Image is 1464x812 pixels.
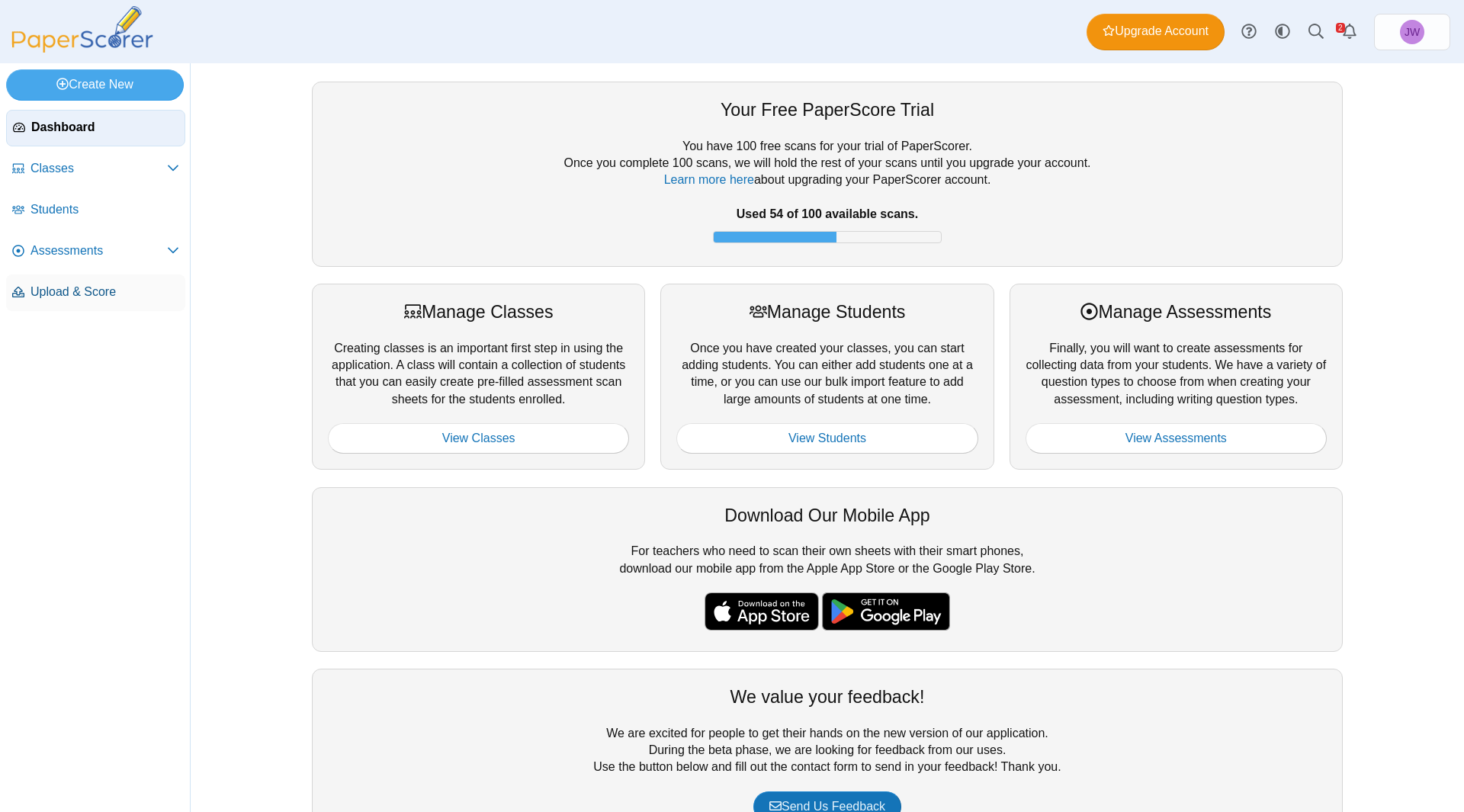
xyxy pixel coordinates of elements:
[328,138,1327,251] div: You have 100 free scans for your trial of PaperScorer. Once you complete 100 scans, we will hold ...
[6,151,185,188] a: Classes
[1087,14,1225,50] a: Upgrade Account
[312,487,1343,652] div: For teachers who need to scan their own sheets with their smart phones, download our mobile app f...
[31,119,178,136] span: Dashboard
[328,98,1327,122] div: Your Free PaperScore Trial
[1333,15,1366,49] a: Alerts
[30,284,179,300] span: Upload & Score
[6,192,185,229] a: Students
[1010,284,1343,470] div: Finally, you will want to create assessments for collecting data from your students. We have a va...
[312,284,645,470] div: Creating classes is an important first step in using the application. A class will contain a coll...
[6,42,159,55] a: PaperScorer
[30,242,167,259] span: Assessments
[6,233,185,270] a: Assessments
[6,110,185,146] a: Dashboard
[664,173,754,186] a: Learn more here
[328,685,1327,709] div: We value your feedback!
[1400,20,1424,44] span: Joshua Williams
[705,592,819,631] img: apple-store-badge.svg
[328,300,629,324] div: Manage Classes
[328,503,1327,528] div: Download Our Mobile App
[737,207,918,220] b: Used 54 of 100 available scans.
[6,6,159,53] img: PaperScorer
[1405,27,1420,37] span: Joshua Williams
[328,423,629,454] a: View Classes
[30,160,167,177] span: Classes
[676,300,978,324] div: Manage Students
[676,423,978,454] a: View Students
[1026,423,1327,454] a: View Assessments
[1374,14,1450,50] a: Joshua Williams
[1026,300,1327,324] div: Manage Assessments
[30,201,179,218] span: Students
[6,274,185,311] a: Upload & Score
[6,69,184,100] a: Create New
[660,284,994,470] div: Once you have created your classes, you can start adding students. You can either add students on...
[822,592,950,631] img: google-play-badge.png
[1103,23,1209,40] span: Upgrade Account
